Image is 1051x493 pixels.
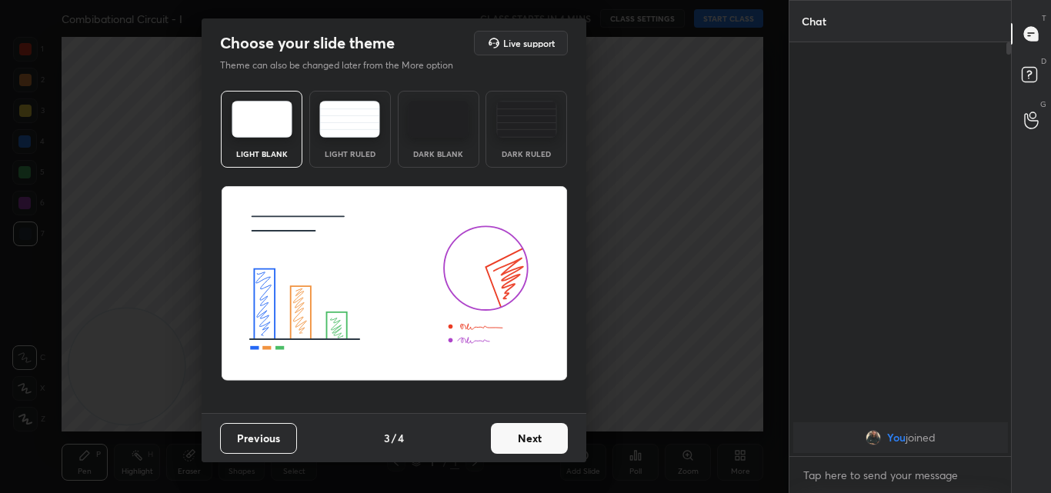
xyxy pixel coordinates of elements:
[220,33,395,53] h2: Choose your slide theme
[319,101,380,138] img: lightRuledTheme.5fabf969.svg
[220,58,469,72] p: Theme can also be changed later from the More option
[496,101,557,138] img: darkRuledTheme.de295e13.svg
[221,186,568,381] img: lightThemeBanner.fbc32fad.svg
[495,150,557,158] div: Dark Ruled
[866,430,881,445] img: 90448af0b9cb4c5687ded3cc1f3856a3.jpg
[231,150,292,158] div: Light Blank
[1040,98,1046,110] p: G
[392,430,396,446] h4: /
[1041,55,1046,67] p: D
[408,101,469,138] img: darkTheme.f0cc69e5.svg
[1042,12,1046,24] p: T
[319,150,381,158] div: Light Ruled
[220,423,297,454] button: Previous
[384,430,390,446] h4: 3
[906,431,936,444] span: joined
[232,101,292,138] img: lightTheme.e5ed3b09.svg
[789,1,839,42] p: Chat
[789,419,1012,456] div: grid
[398,430,404,446] h4: 4
[887,431,906,444] span: You
[491,423,568,454] button: Next
[408,150,469,158] div: Dark Blank
[503,38,555,48] h5: Live support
